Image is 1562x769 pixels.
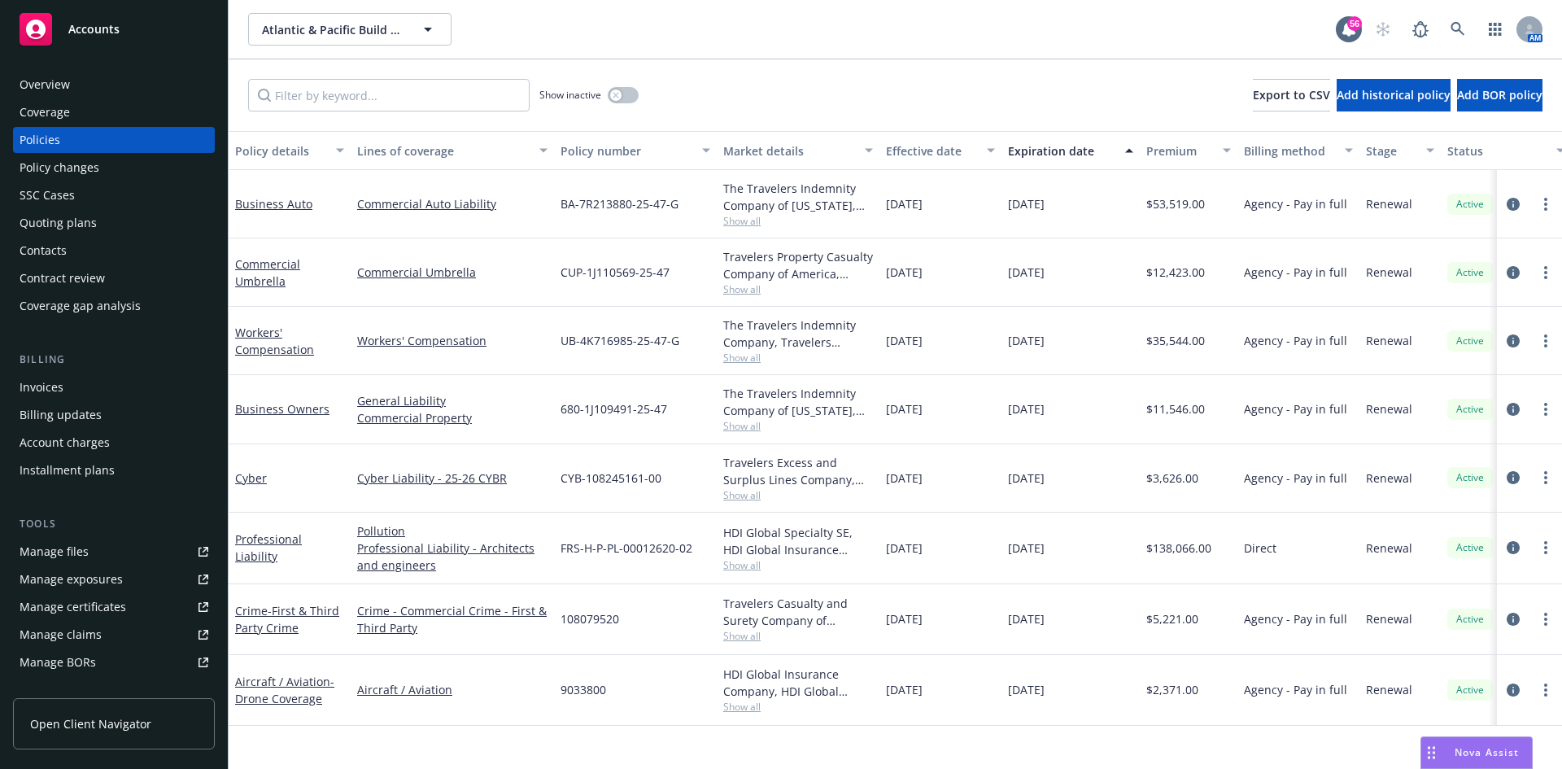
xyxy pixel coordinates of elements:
div: Premium [1146,142,1213,159]
a: Manage exposures [13,566,215,592]
a: Installment plans [13,457,215,483]
div: The Travelers Indemnity Company, Travelers Insurance, Assured Partners [723,317,873,351]
div: Travelers Excess and Surplus Lines Company, Travelers Insurance, CRC Group [723,454,873,488]
a: General Liability [357,392,548,409]
span: Add BOR policy [1457,87,1542,103]
button: Policy details [229,131,351,170]
a: circleInformation [1503,194,1523,214]
span: [DATE] [886,400,923,417]
span: Show all [723,351,873,365]
span: Nova Assist [1455,745,1519,759]
div: Travelers Property Casualty Company of America, Travelers Insurance, Assured Partners [723,248,873,282]
button: Effective date [879,131,1001,170]
a: Professional Liability - Architects and engineers [357,540,548,574]
span: Show all [723,558,873,572]
button: Market details [717,131,879,170]
a: Coverage gap analysis [13,293,215,319]
a: Quoting plans [13,210,215,236]
a: Workers' Compensation [357,332,548,349]
span: CYB-108245161-00 [561,470,661,487]
span: Renewal [1366,470,1412,487]
span: [DATE] [886,681,923,698]
span: Renewal [1366,332,1412,349]
a: Manage files [13,539,215,565]
a: Pollution [357,522,548,540]
span: Active [1454,402,1486,417]
a: circleInformation [1503,400,1523,419]
span: Renewal [1366,681,1412,698]
div: Coverage [20,99,70,125]
a: circleInformation [1503,263,1523,282]
a: Workers' Compensation [235,325,314,357]
button: Nova Assist [1420,736,1533,769]
span: Agency - Pay in full [1244,681,1347,698]
button: Export to CSV [1253,79,1330,111]
span: Active [1454,612,1486,627]
div: Overview [20,72,70,98]
a: Commercial Umbrella [357,264,548,281]
span: [DATE] [1008,264,1045,281]
span: $5,221.00 [1146,610,1198,627]
a: Business Auto [235,196,312,212]
span: Renewal [1366,264,1412,281]
span: FRS-H-P-PL-00012620-02 [561,540,692,557]
span: Agency - Pay in full [1244,195,1347,212]
a: more [1536,680,1555,700]
a: Aircraft / Aviation [235,674,334,706]
input: Filter by keyword... [248,79,530,111]
a: Commercial Auto Liability [357,195,548,212]
div: Invoices [20,374,63,400]
a: Search [1442,13,1474,46]
div: Account charges [20,430,110,456]
a: more [1536,610,1555,629]
span: - Drone Coverage [235,674,334,706]
div: Market details [723,142,855,159]
a: more [1536,468,1555,487]
div: Contacts [20,238,67,264]
span: Active [1454,470,1486,485]
a: more [1536,400,1555,419]
span: [DATE] [1008,400,1045,417]
a: Business Owners [235,401,329,417]
button: Lines of coverage [351,131,554,170]
a: Commercial Umbrella [235,256,300,289]
span: Show all [723,282,873,296]
button: Add BOR policy [1457,79,1542,111]
a: SSC Cases [13,182,215,208]
a: circleInformation [1503,680,1523,700]
button: Add historical policy [1337,79,1451,111]
span: [DATE] [886,195,923,212]
div: The Travelers Indemnity Company of [US_STATE], Travelers Insurance, Assured Partners [723,180,873,214]
span: Export to CSV [1253,87,1330,103]
div: Installment plans [20,457,115,483]
button: Atlantic & Pacific Build Group, LLC [248,13,452,46]
div: Expiration date [1008,142,1115,159]
span: [DATE] [1008,681,1045,698]
span: [DATE] [1008,470,1045,487]
div: Tools [13,516,215,532]
div: Manage BORs [20,649,96,675]
a: circleInformation [1503,331,1523,351]
div: Billing method [1244,142,1335,159]
span: [DATE] [886,470,923,487]
span: Active [1454,265,1486,280]
div: HDI Global Insurance Company, HDI Global Insurance Company, Global Aerospace Inc [723,666,873,700]
div: Status [1447,142,1547,159]
div: Manage claims [20,622,102,648]
span: Show all [723,488,873,502]
div: Policy number [561,142,692,159]
span: Renewal [1366,540,1412,557]
span: [DATE] [886,332,923,349]
a: Start snowing [1367,13,1399,46]
div: Billing [13,352,215,368]
a: Aircraft / Aviation [357,681,548,698]
div: Policy details [235,142,326,159]
span: Active [1454,540,1486,555]
span: Atlantic & Pacific Build Group, LLC [262,21,403,38]
span: [DATE] [1008,332,1045,349]
a: Cyber [235,470,267,486]
a: Contacts [13,238,215,264]
span: Active [1454,334,1486,348]
a: Billing updates [13,402,215,428]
